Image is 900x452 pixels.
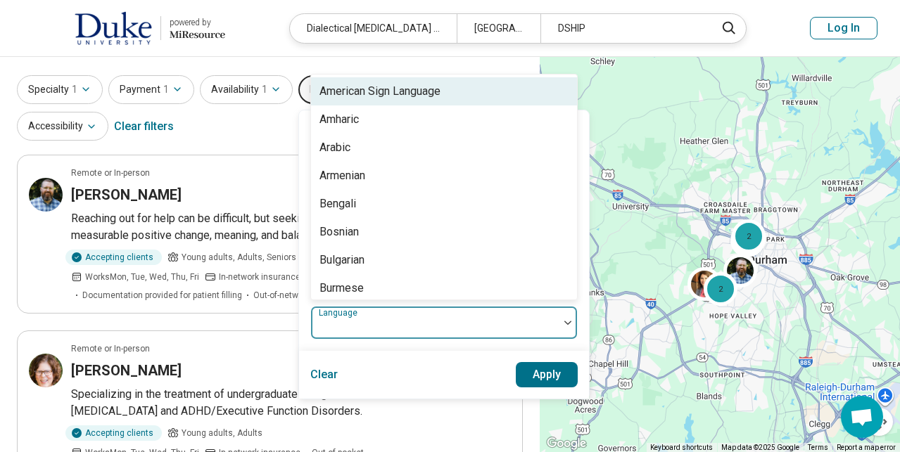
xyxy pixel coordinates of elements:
p: Remote or In-person [71,167,150,179]
a: Report a map error [837,444,896,451]
button: Accessibility [17,112,108,141]
div: 2 [704,272,737,306]
span: Map data ©2025 Google [721,444,799,451]
div: 2 [732,219,766,253]
p: Specializing in the treatment of undergraduate and graduate students for [MEDICAL_DATA] and ADHD/... [71,386,511,420]
span: Young adults, Adults, Seniors (65 or older) [182,251,346,264]
button: Identity preferences [298,75,425,104]
p: Remote or In-person [71,342,150,355]
button: Log In [810,17,877,39]
a: Terms (opens in new tab) [808,444,828,451]
span: Documentation provided for patient filling [82,289,242,302]
div: Bengali [319,195,356,212]
div: Clear filters [114,110,174,143]
a: Duke Universitypowered by [23,11,225,45]
span: In-network insurance [219,271,300,283]
div: Open chat [841,396,883,438]
button: Clear [310,362,338,387]
div: American Sign Language [319,83,441,100]
div: DSHIP [540,14,707,43]
div: Accepting clients [65,425,162,441]
div: Dialectical [MEDICAL_DATA] (DBT) [290,14,457,43]
span: 1 [72,82,77,97]
div: Armenian [319,167,365,184]
button: Payment1 [108,75,194,104]
div: Bosnian [319,224,359,240]
div: Amharic [319,111,359,128]
button: Apply [516,362,578,387]
div: Bulgarian [319,252,365,269]
span: 1 [163,82,169,97]
img: Duke University [75,11,152,45]
div: Arabic [319,139,350,156]
h3: [PERSON_NAME] [71,361,182,380]
span: Works Mon, Tue, Wed, Thu, Fri [85,271,199,283]
button: Specialty1 [17,75,103,104]
div: Burmese [319,280,364,297]
span: Young adults, Adults [182,427,262,439]
h3: [PERSON_NAME] [71,185,182,205]
div: powered by [170,16,225,29]
button: Availability1 [200,75,293,104]
div: [GEOGRAPHIC_DATA] [457,14,540,43]
span: 1 [262,82,267,97]
span: Out-of-network insurance [253,289,352,302]
label: Language [319,308,360,318]
div: Accepting clients [65,250,162,265]
p: Reaching out for help can be difficult, but seeking the support of a counselor can lead to measur... [71,210,511,244]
